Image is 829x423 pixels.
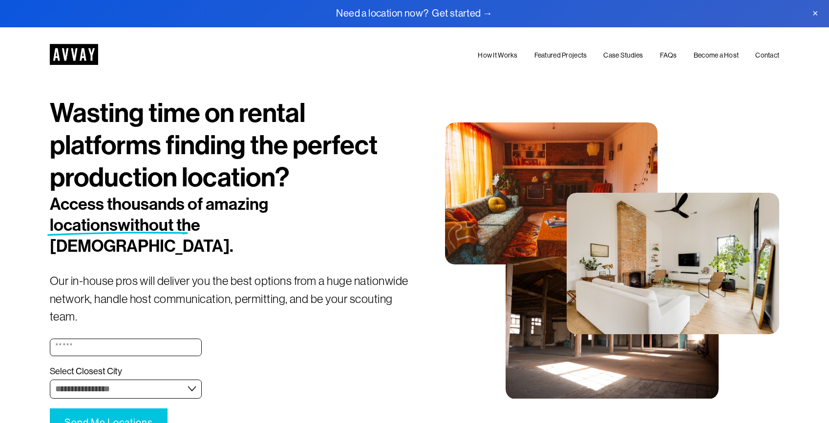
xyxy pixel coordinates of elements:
a: Become a Host [694,49,739,61]
a: Featured Projects [534,49,587,61]
a: Contact [755,49,779,61]
h1: Wasting time on rental platforms finding the perfect production location? [50,97,415,194]
img: AVVAY - The First Nationwide Location Scouting Co. [50,44,98,65]
span: without the [DEMOGRAPHIC_DATA]. [50,215,233,256]
p: Our in-house pros will deliver you the best options from a huge nationwide network, handle host c... [50,272,415,325]
a: Case Studies [603,49,643,61]
select: Select Closest City [50,380,202,399]
span: Select Closest City [50,366,122,377]
h2: Access thousands of amazing locations [50,194,354,257]
a: How It Works [478,49,517,61]
a: FAQs [660,49,677,61]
